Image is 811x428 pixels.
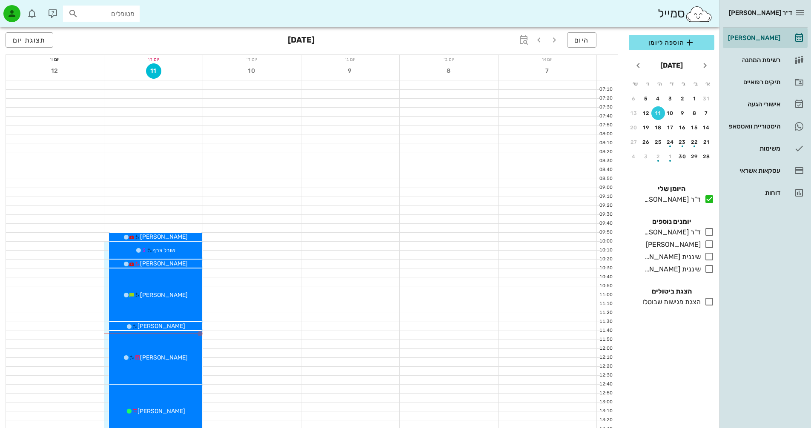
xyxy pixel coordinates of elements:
div: 25 [651,139,665,145]
button: 7 [700,106,714,120]
span: [PERSON_NAME] [140,260,188,267]
div: 12:20 [597,363,614,370]
span: שובל צרף [152,247,175,254]
h4: הצגת ביטולים [629,286,714,297]
div: 09:50 [597,229,614,236]
button: 4 [651,92,665,106]
div: שיננית [PERSON_NAME] [641,264,701,274]
button: היום [567,32,596,48]
a: דוחות [723,183,808,203]
div: 11:50 [597,336,614,343]
div: 10 [664,110,677,116]
button: תצוגת יום [6,32,53,48]
div: 08:20 [597,148,614,156]
button: 4 [627,150,641,163]
th: ג׳ [678,77,689,91]
div: יום ב׳ [400,55,498,63]
span: 8 [441,67,457,74]
div: יום ד׳ [203,55,301,63]
th: א׳ [702,77,714,91]
div: רשימת המתנה [726,57,780,63]
div: 10:00 [597,238,614,245]
h4: היומן שלי [629,184,714,194]
div: סמייל [658,5,713,23]
a: אישורי הגעה [723,94,808,114]
div: 11:40 [597,327,614,334]
button: 24 [664,135,677,149]
div: 09:00 [597,184,614,191]
button: 21 [700,135,714,149]
div: 12:30 [597,372,614,379]
div: 11:10 [597,300,614,308]
div: 4 [627,154,641,160]
div: שיננית [PERSON_NAME] [641,252,701,262]
button: 9 [343,63,358,79]
span: [PERSON_NAME] [140,291,188,299]
div: 13:20 [597,417,614,424]
button: 13 [627,106,641,120]
div: ד"ר [PERSON_NAME] [641,227,701,237]
button: 3 [664,92,677,106]
div: 2 [676,96,689,102]
span: תצוגת יום [13,36,46,44]
span: 12 [47,67,63,74]
div: 15 [688,125,702,131]
a: משימות [723,138,808,159]
button: 2 [651,150,665,163]
h4: יומנים נוספים [629,217,714,227]
a: תיקים רפואיים [723,72,808,92]
button: הוספה ליומן [629,35,714,50]
button: 23 [676,135,689,149]
div: 10:40 [597,274,614,281]
button: 17 [664,121,677,134]
button: חודש שעבר [697,58,713,73]
a: רשימת המתנה [723,50,808,70]
span: ד״ר [PERSON_NAME] [729,9,792,17]
span: הוספה ליומן [636,37,708,48]
div: 21 [700,139,714,145]
button: 20 [627,121,641,134]
div: 10:30 [597,265,614,272]
div: 10:20 [597,256,614,263]
div: יום ו׳ [6,55,104,63]
th: ש׳ [630,77,641,91]
div: 07:20 [597,95,614,102]
div: 23 [676,139,689,145]
div: 8 [688,110,702,116]
div: 13 [627,110,641,116]
span: 9 [343,67,358,74]
div: יום ג׳ [301,55,399,63]
div: 1 [664,154,677,160]
div: ד"ר [PERSON_NAME] [641,194,701,205]
div: יום ה׳ [104,55,202,63]
div: 28 [700,154,714,160]
button: 31 [700,92,714,106]
div: הצגת פגישות שבוטלו [639,297,701,307]
button: 1 [688,92,702,106]
h3: [DATE] [288,32,315,49]
button: 11 [146,63,161,79]
button: 8 [688,106,702,120]
img: SmileCloud logo [685,6,713,23]
button: 30 [676,150,689,163]
button: 14 [700,121,714,134]
div: 12:10 [597,354,614,361]
div: 11:20 [597,309,614,317]
div: דוחות [726,189,780,196]
span: [PERSON_NAME] [140,233,188,240]
button: 25 [651,135,665,149]
div: 07:50 [597,122,614,129]
button: 10 [244,63,260,79]
span: [PERSON_NAME] [140,354,188,361]
div: 09:40 [597,220,614,227]
button: 15 [688,121,702,134]
a: [PERSON_NAME] [723,28,808,48]
div: 13:00 [597,399,614,406]
th: ה׳ [654,77,665,91]
div: 09:20 [597,202,614,209]
button: 12 [639,106,653,120]
th: ד׳ [666,77,677,91]
div: היסטוריית וואטסאפ [726,123,780,130]
div: 07:30 [597,104,614,111]
div: 12 [639,110,653,116]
